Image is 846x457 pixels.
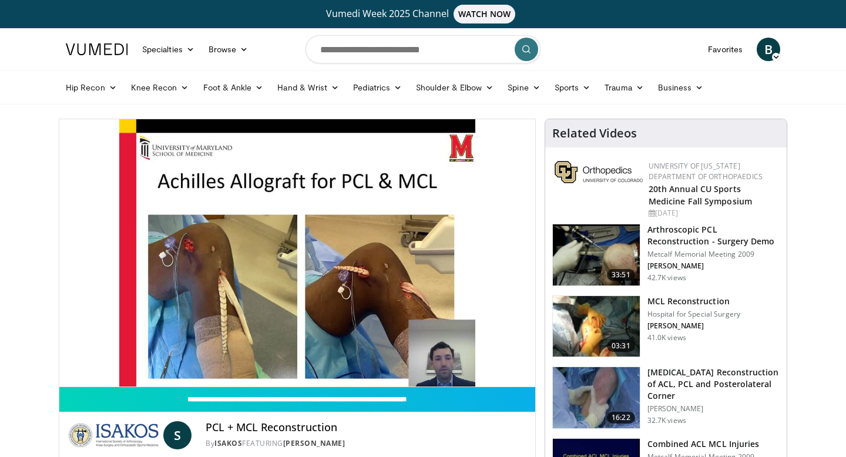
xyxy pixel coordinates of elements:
p: Metcalf Memorial Meeting 2009 [647,250,780,259]
div: [DATE] [649,208,777,219]
a: Sports [548,76,598,99]
h4: Related Videos [552,126,637,140]
input: Search topics, interventions [305,35,540,63]
img: 672811_3.png.150x105_q85_crop-smart_upscale.jpg [553,224,640,285]
a: Browse [202,38,256,61]
span: WATCH NOW [454,5,516,23]
a: 03:31 MCL Reconstruction Hospital for Special Surgery [PERSON_NAME] 41.0K views [552,295,780,358]
p: 42.7K views [647,273,686,283]
a: 33:51 Arthroscopic PCL Reconstruction - Surgery Demo Metcalf Memorial Meeting 2009 [PERSON_NAME] ... [552,224,780,286]
p: Hospital for Special Surgery [647,310,740,319]
a: B [757,38,780,61]
p: [PERSON_NAME] [647,321,740,331]
p: 41.0K views [647,333,686,342]
a: Hand & Wrist [270,76,346,99]
a: Hip Recon [59,76,124,99]
img: 355603a8-37da-49b6-856f-e00d7e9307d3.png.150x105_q85_autocrop_double_scale_upscale_version-0.2.png [555,161,643,183]
img: Stone_ACL_PCL_FL8_Widescreen_640x360_100007535_3.jpg.150x105_q85_crop-smart_upscale.jpg [553,367,640,428]
img: Marx_MCL_100004569_3.jpg.150x105_q85_crop-smart_upscale.jpg [553,296,640,357]
a: Business [651,76,711,99]
p: [PERSON_NAME] [647,404,780,414]
h3: Combined ACL MCL Injuries [647,438,760,450]
span: 16:22 [607,412,635,424]
a: Vumedi Week 2025 ChannelWATCH NOW [68,5,778,23]
a: University of [US_STATE] Department of Orthopaedics [649,161,763,182]
div: By FEATURING [206,438,525,449]
a: Specialties [135,38,202,61]
a: Foot & Ankle [196,76,271,99]
p: 32.7K views [647,416,686,425]
img: VuMedi Logo [66,43,128,55]
a: 16:22 [MEDICAL_DATA] Reconstruction of ACL, PCL and Posterolateral Corner [PERSON_NAME] 32.7K views [552,367,780,429]
span: 03:31 [607,340,635,352]
a: 20th Annual CU Sports Medicine Fall Symposium [649,183,752,207]
h3: MCL Reconstruction [647,295,740,307]
a: Spine [501,76,547,99]
h3: [MEDICAL_DATA] Reconstruction of ACL, PCL and Posterolateral Corner [647,367,780,402]
p: [PERSON_NAME] [647,261,780,271]
a: S [163,421,192,449]
a: ISAKOS [214,438,242,448]
a: Favorites [701,38,750,61]
a: Shoulder & Elbow [409,76,501,99]
a: Knee Recon [124,76,196,99]
img: ISAKOS [69,421,159,449]
a: Trauma [597,76,651,99]
h4: PCL + MCL Reconstruction [206,421,525,434]
a: Pediatrics [346,76,409,99]
a: [PERSON_NAME] [283,438,345,448]
h3: Arthroscopic PCL Reconstruction - Surgery Demo [647,224,780,247]
span: 33:51 [607,269,635,281]
video-js: Video Player [59,119,535,387]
